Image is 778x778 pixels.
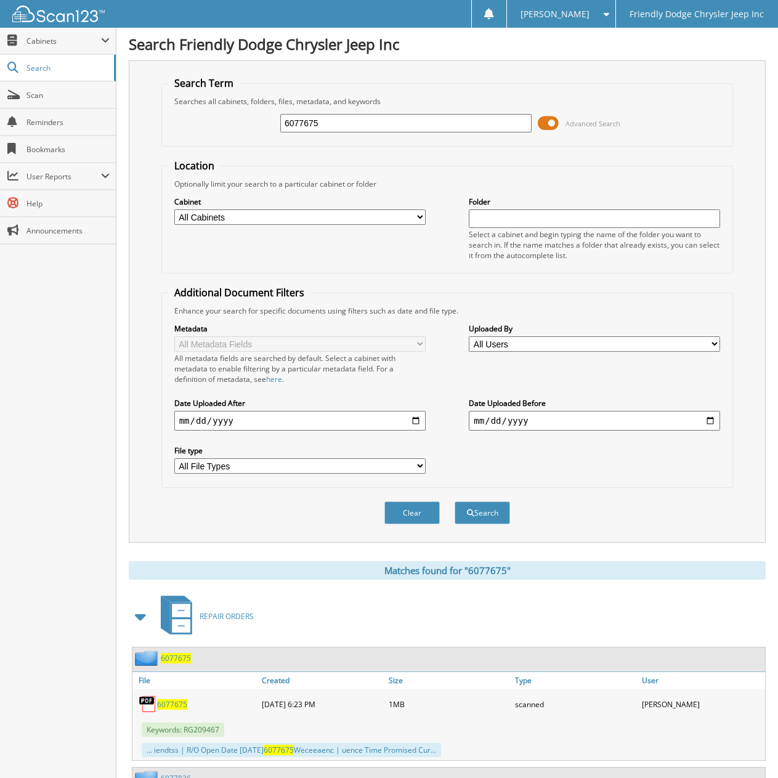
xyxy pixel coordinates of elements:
span: Help [26,198,110,209]
span: Advanced Search [565,119,620,128]
button: Clear [384,501,440,524]
span: Search [26,63,108,73]
label: File type [174,445,426,456]
legend: Location [168,159,221,172]
span: Announcements [26,225,110,236]
legend: Additional Document Filters [168,286,310,299]
div: ... iendtss | R/O Open Date [DATE] Weceeaenc | uence Time Promised Cur... [142,743,441,757]
div: All metadata fields are searched by default. Select a cabinet with metadata to enable filtering b... [174,353,426,384]
a: REPAIR ORDERS [153,592,254,641]
span: [PERSON_NAME] [521,10,590,18]
img: PDF.png [139,695,157,713]
span: REPAIR ORDERS [200,611,254,622]
a: User [639,672,765,689]
span: User Reports [26,171,101,182]
div: 1MB [386,692,512,716]
label: Cabinet [174,197,426,207]
a: here [266,374,282,384]
label: Date Uploaded After [174,398,426,408]
div: Optionally limit your search to a particular cabinet or folder [168,179,727,189]
label: Date Uploaded Before [469,398,720,408]
label: Folder [469,197,720,207]
img: scan123-logo-white.svg [12,6,105,22]
a: Size [386,672,512,689]
span: Cabinets [26,36,101,46]
a: 6077675 [157,699,187,710]
span: Bookmarks [26,144,110,155]
div: Matches found for "6077675" [129,561,766,580]
div: [DATE] 6:23 PM [259,692,385,716]
div: Select a cabinet and begin typing the name of the folder you want to search in. If the name match... [469,229,720,261]
a: 6077675 [161,653,191,663]
a: Created [259,672,385,689]
div: Enhance your search for specific documents using filters such as date and file type. [168,306,727,316]
iframe: Chat Widget [716,719,778,778]
div: [PERSON_NAME] [639,692,765,716]
h1: Search Friendly Dodge Chrysler Jeep Inc [129,34,766,54]
input: start [174,411,426,431]
label: Metadata [174,323,426,334]
span: Scan [26,90,110,100]
input: end [469,411,720,431]
span: Reminders [26,117,110,128]
div: scanned [512,692,638,716]
img: folder2.png [135,650,161,666]
button: Search [455,501,510,524]
legend: Search Term [168,76,240,90]
a: File [132,672,259,689]
span: Keywords: RG209467 [142,723,224,737]
label: Uploaded By [469,323,720,334]
span: 6077675 [264,745,294,755]
span: Friendly Dodge Chrysler Jeep Inc [630,10,764,18]
a: Type [512,672,638,689]
div: Searches all cabinets, folders, files, metadata, and keywords [168,96,727,107]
